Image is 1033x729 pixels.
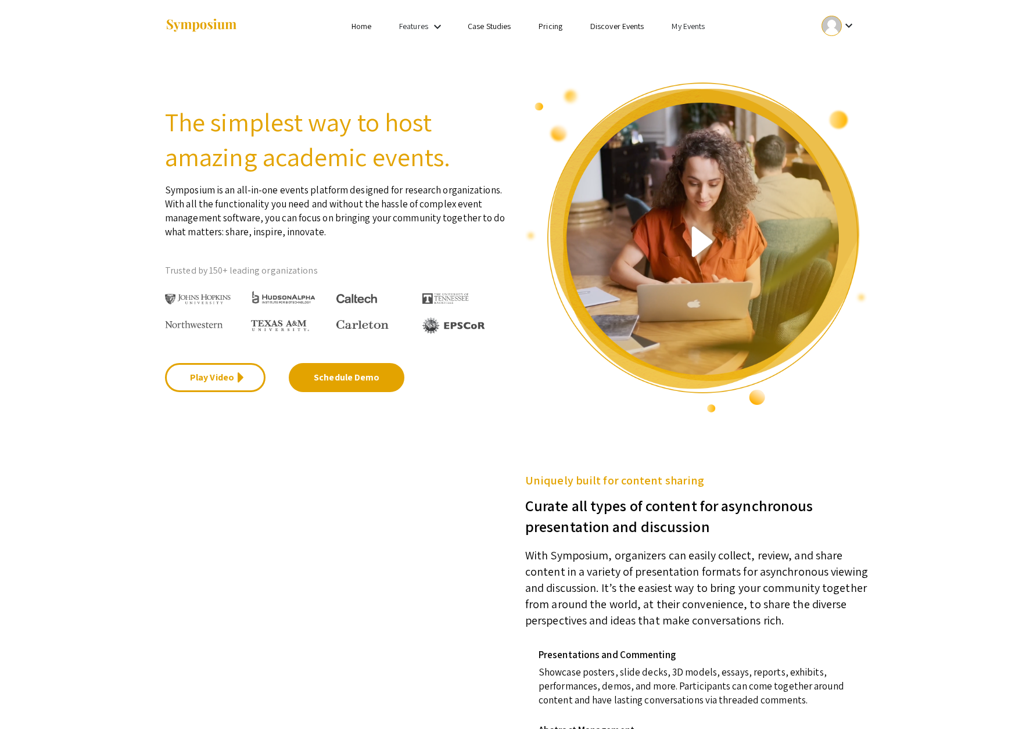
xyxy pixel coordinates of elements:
[289,363,404,392] a: Schedule Demo
[809,13,868,39] button: Expand account dropdown
[165,363,266,392] a: Play Video
[165,174,508,239] p: Symposium is an all-in-one events platform designed for research organizations. With all the func...
[165,262,508,279] p: Trusted by 150+ leading organizations
[539,660,859,707] p: Showcase posters, slide decks, 3D models, essays, reports, exhibits, performances, demos, and mor...
[165,321,223,328] img: Northwestern
[590,21,644,31] a: Discover Events
[431,20,444,34] mat-icon: Expand Features list
[165,105,508,174] h2: The simplest way to host amazing academic events.
[165,18,238,34] img: Symposium by ForagerOne
[468,21,511,31] a: Case Studies
[539,649,859,660] h4: Presentations and Commenting
[539,21,562,31] a: Pricing
[165,294,231,305] img: Johns Hopkins University
[336,294,377,304] img: Caltech
[336,320,389,329] img: Carleton
[351,21,371,31] a: Home
[399,21,428,31] a: Features
[251,290,317,304] img: HudsonAlpha
[672,21,705,31] a: My Events
[525,489,868,537] h3: Curate all types of content for asynchronous presentation and discussion
[422,317,486,334] img: EPSCOR
[251,320,309,332] img: Texas A&M University
[525,472,868,489] h5: Uniquely built for content sharing
[525,537,868,629] p: With Symposium, organizers can easily collect, review, and share content in a variety of presenta...
[842,19,856,33] mat-icon: Expand account dropdown
[422,293,469,304] img: The University of Tennessee
[525,81,868,414] img: video overview of Symposium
